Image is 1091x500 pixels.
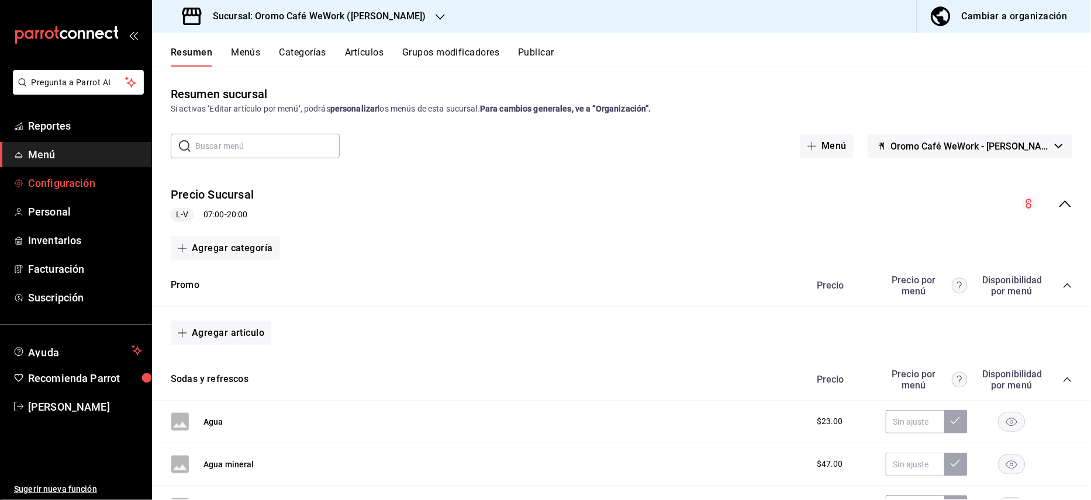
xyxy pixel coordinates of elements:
[817,458,843,470] span: $47.00
[13,70,144,95] button: Pregunta a Parrot AI
[518,47,554,67] button: Publicar
[868,134,1072,158] button: Oromo Café WeWork - [PERSON_NAME]
[28,175,142,191] span: Configuración
[129,30,138,40] button: open_drawer_menu
[231,47,260,67] button: Menús
[891,141,1050,152] span: Oromo Café WeWork - [PERSON_NAME]
[8,85,144,97] a: Pregunta a Parrot AI
[886,453,944,476] input: Sin ajuste
[28,399,142,415] span: [PERSON_NAME]
[817,415,843,428] span: $23.00
[982,275,1041,297] div: Disponibilidad por menú
[195,134,340,158] input: Buscar menú
[402,47,499,67] button: Grupos modificadores
[171,85,267,103] div: Resumen sucursal
[28,343,127,357] span: Ayuda
[28,370,142,386] span: Recomienda Parrot
[805,374,880,385] div: Precio
[171,209,193,221] span: L-V
[28,290,142,305] span: Suscripción
[203,416,223,428] button: Agua
[886,369,968,391] div: Precio por menú
[345,47,384,67] button: Artículos
[171,47,212,67] button: Resumen
[1063,281,1072,290] button: collapse-category-row
[28,204,142,220] span: Personal
[203,459,254,470] button: Agua mineral
[171,103,1072,115] div: Si activas ‘Editar artículo por menú’, podrás los menús de esta sucursal.
[171,186,254,203] button: Precio Sucursal
[1063,375,1072,384] button: collapse-category-row
[14,483,142,495] span: Sugerir nueva función
[28,232,142,248] span: Inventarios
[982,369,1041,391] div: Disponibilidad por menú
[171,236,280,261] button: Agregar categoría
[480,104,651,113] strong: Para cambios generales, ve a “Organización”.
[171,373,248,386] button: Sodas y refrescos
[171,321,271,345] button: Agregar artículo
[800,134,854,158] button: Menú
[32,77,126,89] span: Pregunta a Parrot AI
[962,8,1068,25] div: Cambiar a organización
[171,279,199,292] button: Promo
[171,47,1091,67] div: navigation tabs
[805,280,880,291] div: Precio
[279,47,327,67] button: Categorías
[203,9,426,23] h3: Sucursal: Oromo Café WeWork ([PERSON_NAME])
[28,261,142,277] span: Facturación
[330,104,378,113] strong: personalizar
[171,208,254,222] div: 07:00 - 20:00
[28,118,142,134] span: Reportes
[886,410,944,433] input: Sin ajuste
[28,147,142,162] span: Menú
[886,275,968,297] div: Precio por menú
[152,177,1091,231] div: collapse-menu-row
